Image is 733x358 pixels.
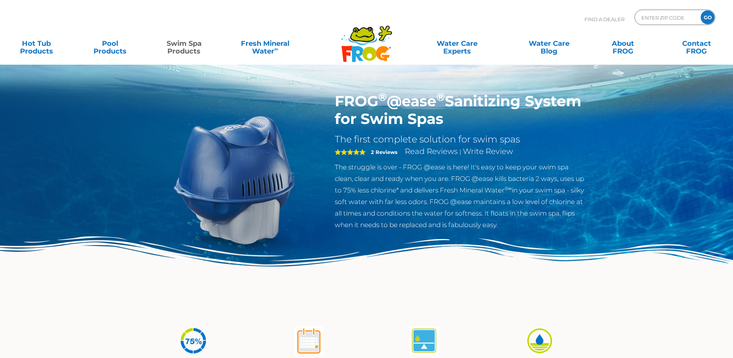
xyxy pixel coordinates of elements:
h1: FROG @ease Sanitizing System for Swim Spas [335,92,586,128]
a: AboutFROG [594,36,651,51]
a: ContactFROG [668,36,725,51]
img: Frog Products Logo [337,15,396,62]
p: Find A Dealer [584,10,624,29]
a: Swim SpaProducts [155,36,213,51]
a: Read Reviews [405,147,458,156]
span: | [459,148,461,156]
img: icon-atease-easy-on [525,326,554,355]
img: atease-icon-self-regulates [410,326,439,355]
sup: ®∞ [504,186,512,191]
a: Water CareExperts [411,36,504,51]
a: Fresh MineralWater∞ [229,36,301,51]
img: icon-atease-75percent-less [179,326,208,355]
span: 5 [335,149,366,155]
a: Hot TubProducts [8,36,65,51]
sup: ® [436,90,445,104]
input: GO [701,10,715,24]
strong: 2 Reviews [371,149,397,155]
p: The struggle is over - FROG @ease is here! It's easy to keep your swim spa clean, clear and ready... [335,161,586,231]
sup: ® [378,90,387,104]
a: PoolProducts [82,36,139,51]
img: atease-icon-shock-once [294,326,323,355]
sup: ∞ [274,46,278,52]
a: Water CareBlog [520,36,578,51]
img: ss-@ease-hero.png [147,92,324,269]
h2: The first complete solution for swim spas [335,134,586,145]
a: Write Review [463,147,513,156]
